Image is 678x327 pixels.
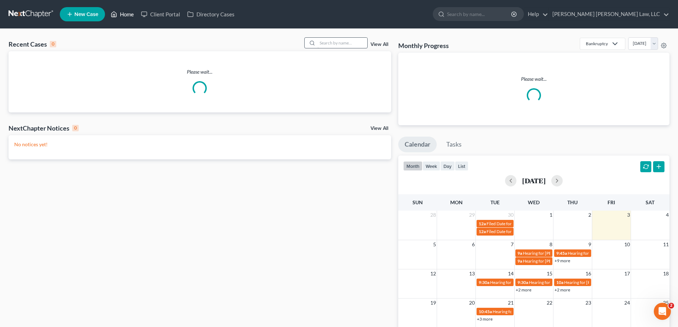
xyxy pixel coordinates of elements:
[646,199,655,205] span: Sat
[549,211,553,219] span: 1
[403,161,422,171] button: month
[546,299,553,307] span: 22
[624,269,631,278] span: 17
[370,126,388,131] a: View All
[404,75,664,83] p: Please wait...
[455,161,468,171] button: list
[107,8,137,21] a: Home
[608,199,615,205] span: Fri
[516,287,531,292] a: +2 more
[490,280,607,285] span: Hearing for [US_STATE] Safety Association of Timbermen - Self I
[450,199,463,205] span: Mon
[398,137,437,152] a: Calendar
[447,7,512,21] input: Search by name...
[72,125,79,131] div: 0
[14,141,385,148] p: No notices yet!
[567,199,578,205] span: Thu
[440,161,455,171] button: day
[654,303,671,320] iframe: Intercom live chat
[490,199,500,205] span: Tue
[137,8,184,21] a: Client Portal
[555,287,570,292] a: +2 more
[529,280,646,285] span: Hearing for [US_STATE] Safety Association of Timbermen - Self I
[507,211,514,219] span: 30
[549,8,669,21] a: [PERSON_NAME] [PERSON_NAME] Law, LLC
[662,299,669,307] span: 25
[523,258,578,264] span: Hearing for [PERSON_NAME]
[50,41,56,47] div: 0
[479,221,486,226] span: 12a
[507,299,514,307] span: 21
[668,303,674,308] span: 2
[588,240,592,249] span: 9
[588,211,592,219] span: 2
[479,229,486,234] span: 12a
[564,280,620,285] span: Hearing for [PERSON_NAME]
[546,269,553,278] span: 15
[487,229,546,234] span: Filed Date for [PERSON_NAME]
[468,211,475,219] span: 29
[74,12,98,17] span: New Case
[468,299,475,307] span: 20
[549,240,553,249] span: 8
[430,211,437,219] span: 28
[585,299,592,307] span: 23
[528,199,540,205] span: Wed
[430,299,437,307] span: 19
[493,309,548,314] span: Hearing for [PERSON_NAME]
[440,137,468,152] a: Tasks
[487,221,546,226] span: Filed Date for [PERSON_NAME]
[524,8,548,21] a: Help
[624,299,631,307] span: 24
[568,250,623,256] span: Hearing for [PERSON_NAME]
[556,280,563,285] span: 10a
[317,38,367,48] input: Search by name...
[9,124,79,132] div: NextChapter Notices
[586,41,608,47] div: Bankruptcy
[517,250,522,256] span: 9a
[430,269,437,278] span: 12
[507,269,514,278] span: 14
[585,269,592,278] span: 16
[662,269,669,278] span: 18
[665,211,669,219] span: 4
[9,68,391,75] p: Please wait...
[422,161,440,171] button: week
[398,41,449,50] h3: Monthly Progress
[626,211,631,219] span: 3
[9,40,56,48] div: Recent Cases
[517,258,522,264] span: 9a
[479,280,489,285] span: 9:30a
[468,269,475,278] span: 13
[555,258,570,263] a: +9 more
[624,240,631,249] span: 10
[523,250,578,256] span: Hearing for [PERSON_NAME]
[517,280,528,285] span: 9:30a
[370,42,388,47] a: View All
[662,240,669,249] span: 11
[556,250,567,256] span: 9:45a
[412,199,423,205] span: Sun
[184,8,238,21] a: Directory Cases
[471,240,475,249] span: 6
[510,240,514,249] span: 7
[477,316,493,322] a: +3 more
[479,309,492,314] span: 10:45a
[522,177,546,184] h2: [DATE]
[432,240,437,249] span: 5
